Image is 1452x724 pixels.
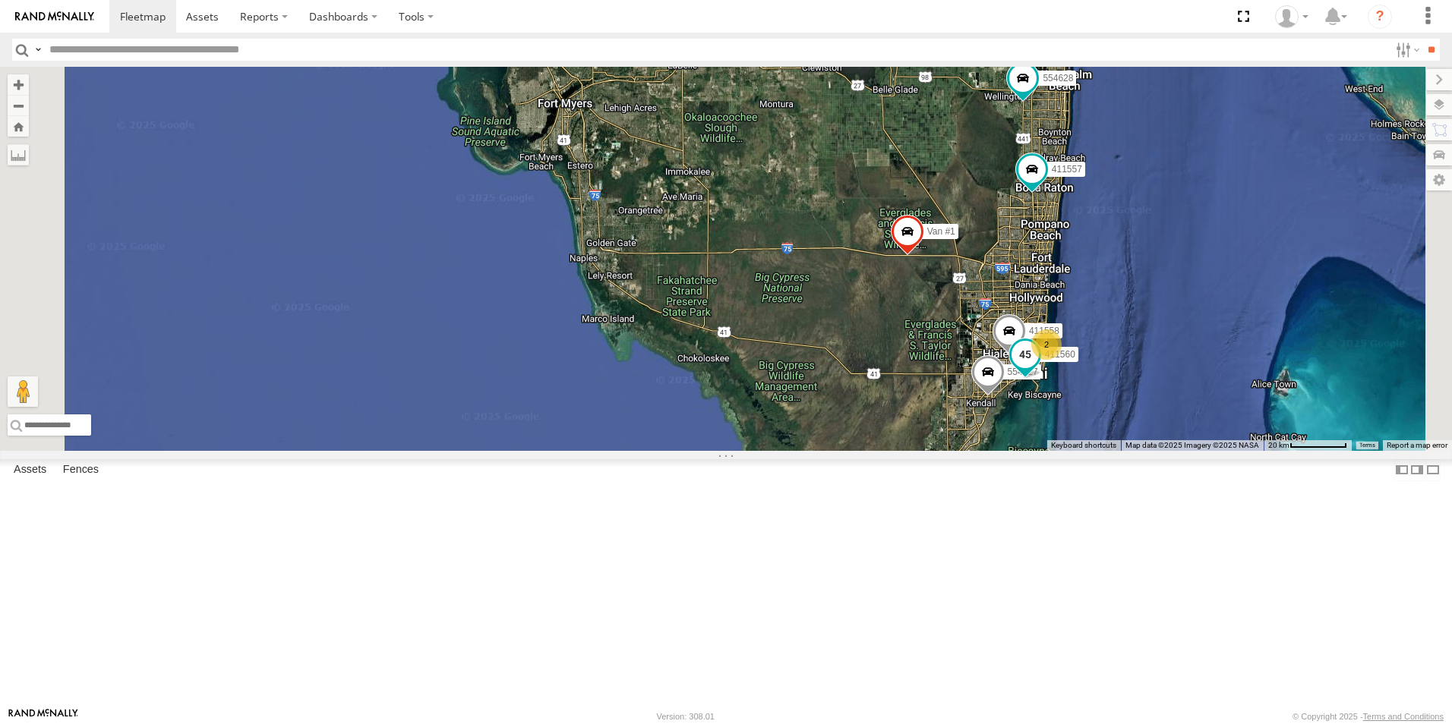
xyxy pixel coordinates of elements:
button: Drag Pegman onto the map to open Street View [8,376,38,407]
span: 411557 [1052,164,1082,175]
div: Chino Castillo [1270,5,1314,28]
label: Map Settings [1426,169,1452,190]
label: Search Filter Options [1390,39,1422,61]
div: © Copyright 2025 - [1293,712,1444,721]
label: Search Query [32,39,44,61]
label: Measure [8,144,29,165]
span: Map data ©2025 Imagery ©2025 NASA [1125,441,1259,449]
label: Hide Summary Table [1425,459,1441,481]
button: Zoom in [8,74,29,95]
span: 20 km [1268,441,1289,449]
img: rand-logo.svg [15,11,94,22]
label: Dock Summary Table to the Right [1409,459,1425,481]
a: Report a map error [1387,441,1447,449]
label: Dock Summary Table to the Left [1394,459,1409,481]
i: ? [1368,5,1392,29]
button: Map Scale: 20 km per 72 pixels [1264,440,1352,451]
span: Van #1 [927,226,955,237]
span: 411560 [1045,349,1075,360]
a: Terms (opens in new tab) [1359,442,1375,449]
label: Assets [6,459,54,480]
button: Zoom out [8,95,29,116]
a: Visit our Website [8,709,78,724]
span: 411558 [1029,326,1059,336]
span: 554627 [1008,367,1038,377]
span: 554628 [1043,73,1073,83]
div: 2 [1031,329,1062,360]
label: Fences [55,459,106,480]
button: Zoom Home [8,116,29,137]
div: Version: 308.01 [657,712,715,721]
a: Terms and Conditions [1363,712,1444,721]
button: Keyboard shortcuts [1051,440,1116,451]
